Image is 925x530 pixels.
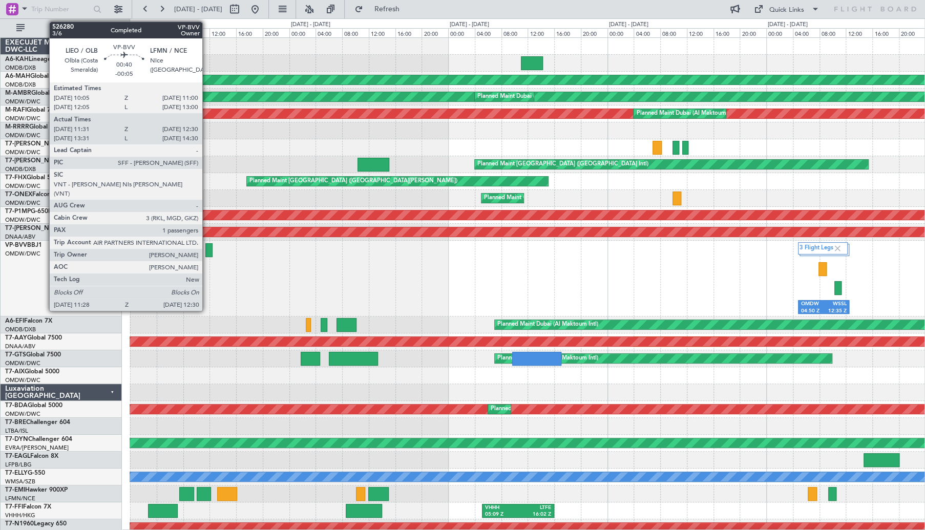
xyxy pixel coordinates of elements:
span: T7-[PERSON_NAME] [5,158,65,164]
a: OMDW/DWC [5,182,40,190]
a: WMSA/SZB [5,478,35,485]
span: T7-P1MP [5,208,31,215]
a: OMDB/DXB [5,326,36,333]
div: 12:00 [209,28,236,37]
div: 16:00 [395,28,422,37]
div: 04:00 [793,28,819,37]
a: T7-FFIFalcon 7X [5,504,51,510]
div: OMDW [801,301,824,308]
div: [DATE] - [DATE] [132,20,171,29]
span: M-AMBR [5,90,31,96]
a: T7-N1960Legacy 650 [5,521,67,527]
div: [DATE] - [DATE] [291,20,330,29]
a: T7-ELLYG-550 [5,470,45,476]
div: Planned Maint Dubai (Al Maktoum Intl) [497,351,598,366]
a: OMDW/DWC [5,98,40,105]
div: Planned Maint Geneva (Cointrin) [484,190,569,206]
div: Planned Maint [GEOGRAPHIC_DATA] ([GEOGRAPHIC_DATA][PERSON_NAME]) [249,174,457,189]
span: Refresh [365,6,408,13]
div: 20:00 [263,28,289,37]
span: T7-[PERSON_NAME] [5,141,65,147]
div: 05:09 Z [485,511,518,518]
a: OMDB/DXB [5,165,36,173]
div: [DATE] - [DATE] [768,20,807,29]
div: WSSL [824,301,846,308]
span: T7-EMI [5,487,25,493]
div: 04:50 Z [801,308,824,315]
span: A6-EFI [5,318,24,324]
div: [DATE] - [DATE] [609,20,648,29]
div: 00:00 [130,28,157,37]
button: Quick Links [749,1,825,17]
a: M-RRRRGlobal 6000 [5,124,64,130]
div: Planned Maint Dubai (Al Maktoum Intl) [182,224,283,240]
span: T7-BDA [5,402,28,409]
span: T7-DYN [5,436,28,442]
div: 04:00 [157,28,183,37]
span: T7-BRE [5,419,26,426]
span: T7-[PERSON_NAME] [5,225,65,231]
a: T7-AAYGlobal 7500 [5,335,62,341]
div: 08:00 [819,28,846,37]
div: 00:00 [766,28,793,37]
div: 20:00 [422,28,448,37]
div: 12:00 [528,28,554,37]
div: 08:00 [501,28,528,37]
div: 16:00 [713,28,740,37]
a: T7-AIXGlobal 5000 [5,369,59,375]
span: T7-ONEX [5,192,32,198]
div: 20:00 [581,28,607,37]
a: VP-BVVBBJ1 [5,242,42,248]
div: Planned Maint Dubai (Al Maktoum Intl) [497,317,598,332]
a: OMDB/DXB [5,81,36,89]
a: OMDW/DWC [5,250,40,258]
a: OMDW/DWC [5,216,40,224]
a: OMDW/DWC [5,359,40,367]
div: 12:00 [369,28,395,37]
div: 08:00 [660,28,687,37]
a: OMDW/DWC [5,199,40,207]
button: Refresh [350,1,411,17]
a: OMDW/DWC [5,410,40,418]
span: M-RRRR [5,124,29,130]
a: OMDW/DWC [5,115,40,122]
span: T7-GTS [5,352,26,358]
div: [DATE] - [DATE] [450,20,489,29]
a: OMDB/DXB [5,64,36,72]
a: T7-BDAGlobal 5000 [5,402,62,409]
input: Trip Number [31,2,90,17]
a: T7-DYNChallenger 604 [5,436,72,442]
a: M-AMBRGlobal 5000 [5,90,66,96]
span: [DATE] - [DATE] [174,5,222,14]
a: EVRA/[PERSON_NAME] [5,444,69,452]
a: T7-[PERSON_NAME]Global 7500 [5,141,99,147]
span: T7-FFI [5,504,23,510]
a: A6-MAHGlobal 7500 [5,73,65,79]
div: 08:00 [183,28,210,37]
span: M-RAFI [5,107,27,113]
span: T7-N1960 [5,521,34,527]
a: DNAA/ABV [5,233,35,241]
div: 08:00 [342,28,369,37]
a: T7-GTSGlobal 7500 [5,352,61,358]
div: 00:00 [607,28,634,37]
a: T7-[PERSON_NAME]Global 6000 [5,225,99,231]
a: T7-FHXGlobal 5000 [5,175,61,181]
a: T7-EMIHawker 900XP [5,487,68,493]
a: OMDW/DWC [5,132,40,139]
div: 04:00 [475,28,501,37]
a: T7-BREChallenger 604 [5,419,70,426]
div: Planned Maint Dubai (Al Maktoum Intl) [491,401,592,417]
div: 20:00 [740,28,766,37]
a: M-RAFIGlobal 7500 [5,107,61,113]
span: VP-BVV [5,242,27,248]
div: Quick Links [769,5,804,15]
a: T7-EAGLFalcon 8X [5,453,58,459]
div: 16:00 [872,28,899,37]
a: LTBA/ISL [5,427,28,435]
img: gray-close.svg [833,244,842,253]
a: T7-[PERSON_NAME]Global 6000 [5,158,99,164]
span: T7-AIX [5,369,25,375]
a: LFMN/NCE [5,495,35,502]
span: T7-EAGL [5,453,30,459]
